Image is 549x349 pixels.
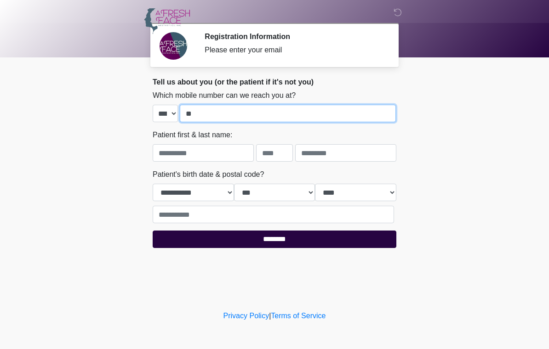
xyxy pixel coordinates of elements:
a: Privacy Policy [223,312,269,320]
label: Which mobile number can we reach you at? [153,90,296,101]
img: A Fresh Face Aesthetics Inc Logo [143,7,190,35]
a: Terms of Service [271,312,326,320]
label: Patient's birth date & postal code? [153,169,264,180]
a: | [269,312,271,320]
label: Patient first & last name: [153,129,232,141]
h2: Tell us about you (or the patient if it's not you) [153,78,396,86]
div: Please enter your email [205,45,383,56]
img: Agent Avatar [160,32,187,60]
